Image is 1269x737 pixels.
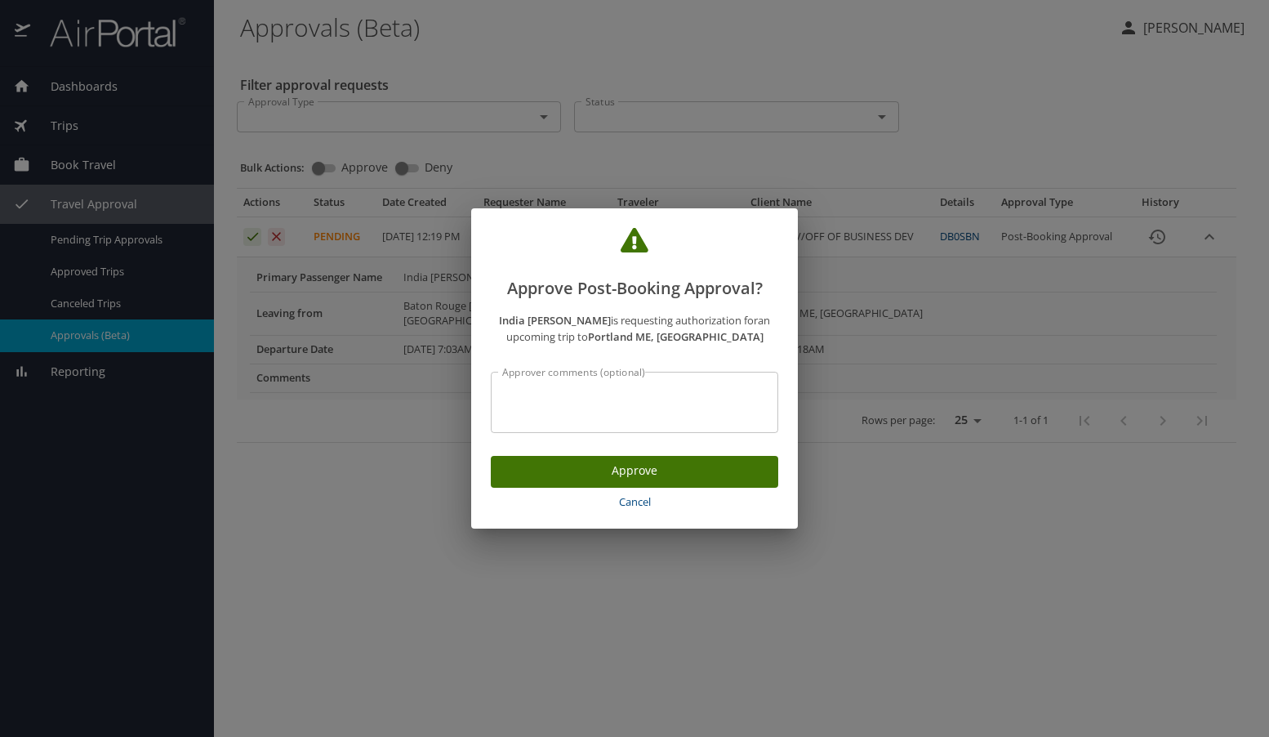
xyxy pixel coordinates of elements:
h2: Approve Post-Booking Approval? [491,228,778,301]
span: Approve [504,461,765,481]
button: Approve [491,456,778,488]
p: is requesting authorization for an upcoming trip to [491,312,778,346]
button: Cancel [491,488,778,516]
span: Cancel [497,493,772,511]
strong: India [PERSON_NAME] [499,313,611,328]
strong: Portland ME, [GEOGRAPHIC_DATA] [588,329,764,344]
